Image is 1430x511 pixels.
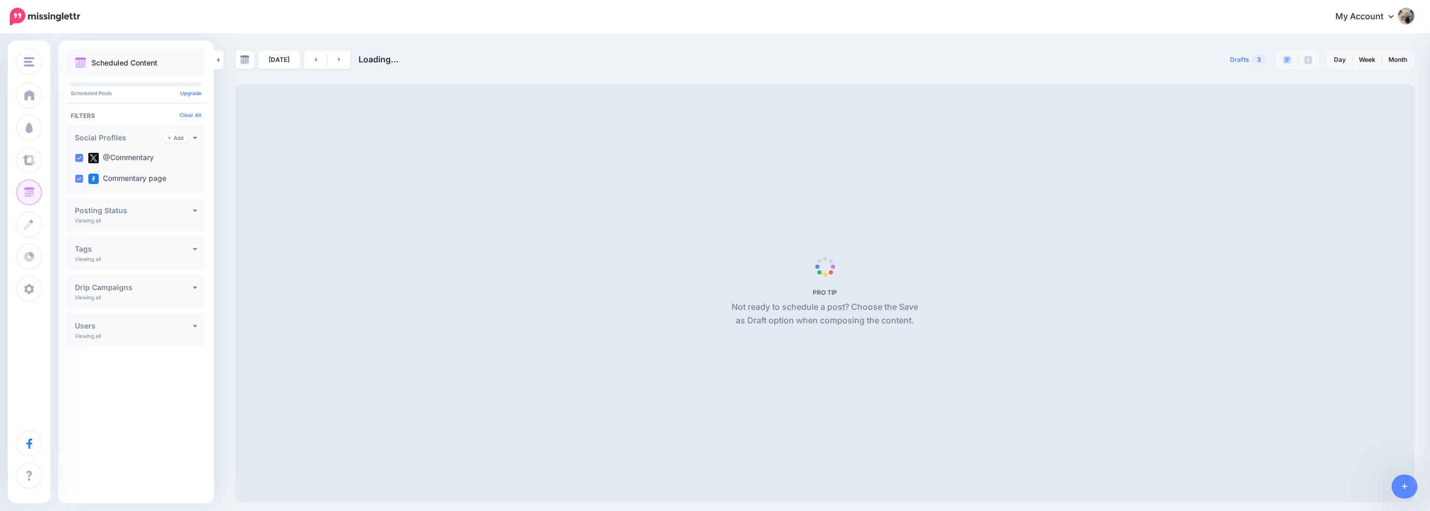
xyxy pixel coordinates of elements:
p: Viewing all [75,294,101,300]
h5: PRO TIP [727,289,922,296]
a: Clear All [180,112,202,118]
img: facebook-square.png [88,174,99,184]
img: calendar.png [75,57,86,69]
p: Scheduled Content [91,59,157,67]
a: Drafts3 [1224,50,1273,69]
a: Add [164,133,188,142]
h4: Posting Status [75,207,193,214]
a: My Account [1325,4,1414,30]
a: Week [1353,51,1382,68]
span: Loading... [359,54,399,64]
a: Month [1382,51,1413,68]
a: [DATE] [258,50,300,69]
img: facebook-grey-square.png [1304,56,1312,64]
img: Missinglettr [10,8,80,25]
span: 3 [1252,55,1266,64]
h4: Tags [75,245,193,253]
p: Viewing all [75,256,101,262]
p: Viewing all [75,333,101,339]
a: Upgrade [180,90,202,96]
p: Scheduled Posts [71,90,202,96]
img: menu.png [24,57,34,67]
p: Not ready to schedule a post? Choose the Save as Draft option when composing the content. [727,300,922,327]
p: Viewing all [75,217,101,224]
img: twitter-square.png [88,153,99,163]
label: Commentary page [88,174,166,184]
a: Day [1328,51,1352,68]
h4: Social Profiles [75,134,164,141]
img: paragraph-boxed.png [1283,56,1291,64]
label: @Commentary [88,153,154,163]
h4: Filters [71,112,202,120]
span: Drafts [1230,57,1249,63]
h4: Drip Campaigns [75,284,193,291]
h4: Users [75,322,193,330]
img: calendar-grey-darker.png [240,55,249,64]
